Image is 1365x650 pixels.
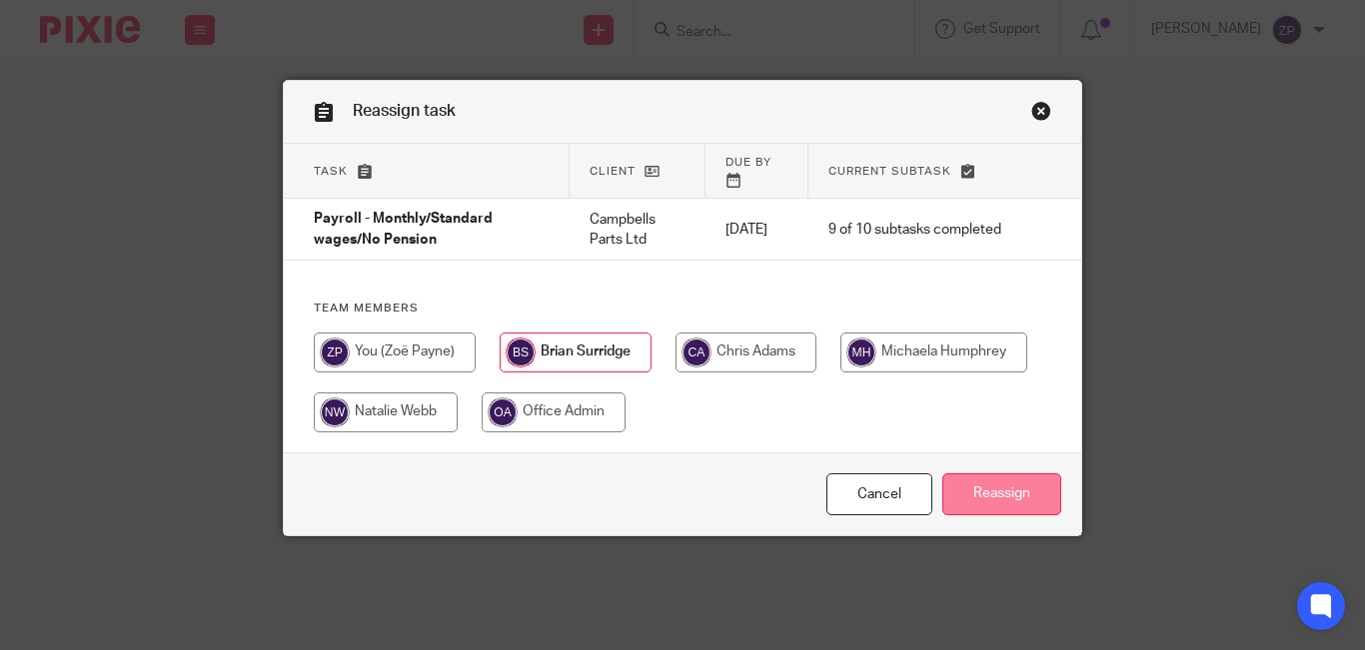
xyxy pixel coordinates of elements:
span: Payroll - Monthly/Standard wages/No Pension [314,213,493,248]
span: Current subtask [828,166,951,177]
span: Reassign task [353,103,456,119]
input: Reassign [942,473,1061,516]
a: Close this dialog window [826,473,932,516]
span: Task [314,166,348,177]
p: [DATE] [725,220,788,240]
span: Due by [725,157,771,168]
td: 9 of 10 subtasks completed [808,199,1021,261]
p: Campbells Parts Ltd [590,210,685,251]
h4: Team members [314,301,1051,317]
a: Close this dialog window [1031,101,1051,128]
span: Client [590,166,636,177]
